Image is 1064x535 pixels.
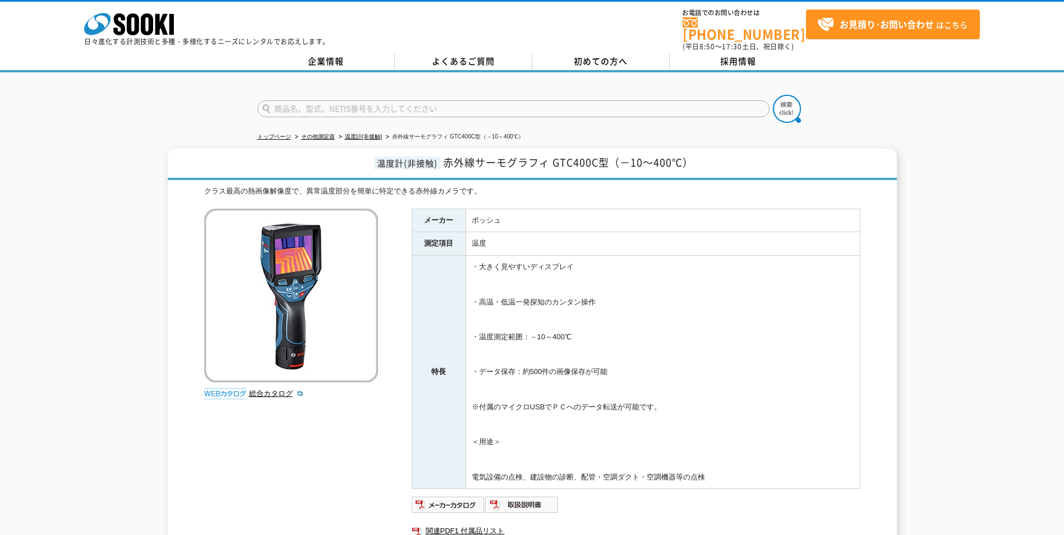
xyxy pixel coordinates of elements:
[840,17,934,31] strong: お見積り･お問い合わせ
[384,131,524,143] li: 赤外線サーモグラフィ GTC400C型（－10～400℃）
[817,16,968,33] span: はこちら
[204,388,246,399] img: webカタログ
[466,256,860,489] td: ・大きく見やすいディスプレイ ・高温・低温一発探知のカンタン操作 ・温度測定範囲：－10～400℃ ・データ保存：約500件の画像保存が可能 ※付属のマイクロUSBでＰＣへのデータ転送が可能です...
[466,209,860,232] td: ボッシュ
[412,209,466,232] th: メーカー
[485,496,559,514] img: 取扱説明書
[84,38,330,45] p: 日々進化する計測技術と多種・多様化するニーズにレンタルでお応えします。
[412,232,466,256] th: 測定項目
[257,133,291,140] a: トップページ
[806,10,980,39] a: お見積り･お問い合わせはこちら
[683,41,794,52] span: (平日 ～ 土日、祝日除く)
[257,100,770,117] input: 商品名、型式、NETIS番号を入力してください
[412,496,485,514] img: メーカーカタログ
[257,53,395,70] a: 企業情報
[485,504,559,512] a: 取扱説明書
[204,209,378,382] img: 赤外線サーモグラフィ GTC400C型（－10～400℃）
[395,53,532,70] a: よくあるご質問
[683,10,806,16] span: お電話でのお問い合わせは
[683,17,806,40] a: [PHONE_NUMBER]
[773,95,801,123] img: btn_search.png
[574,55,628,67] span: 初めての方へ
[412,256,466,489] th: 特長
[374,156,440,169] span: 温度計(非接触)
[345,133,383,140] a: 温度計(非接触)
[412,504,485,512] a: メーカーカタログ
[722,41,742,52] span: 17:30
[443,155,693,170] span: 赤外線サーモグラフィ GTC400C型（－10～400℃）
[532,53,670,70] a: 初めての方へ
[301,133,335,140] a: その他測定器
[670,53,807,70] a: 採用情報
[204,186,860,197] div: クラス最高の熱画像解像度で、異常温度部分を簡単に特定できる赤外線カメラです。
[466,232,860,256] td: 温度
[249,389,304,398] a: 総合カタログ
[699,41,715,52] span: 8:50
